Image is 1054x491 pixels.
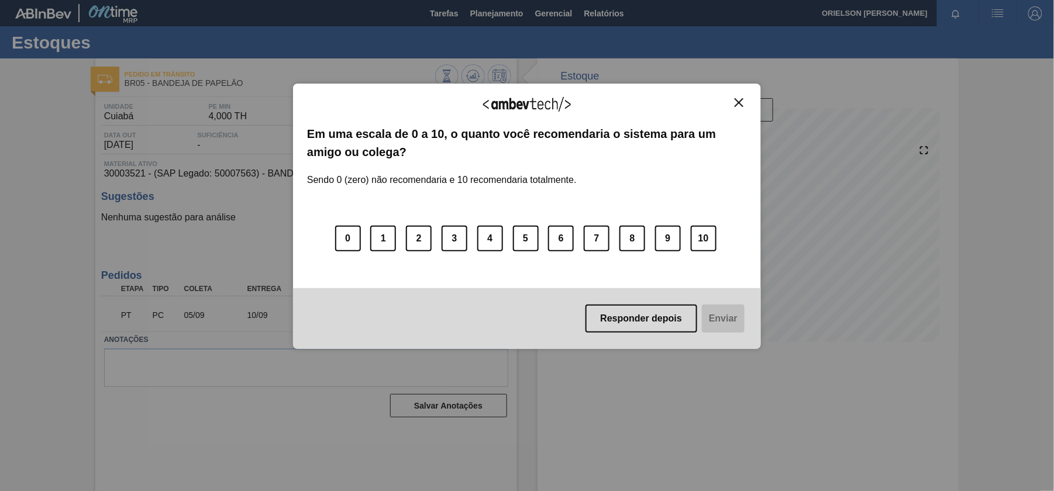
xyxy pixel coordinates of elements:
[307,161,577,185] label: Sendo 0 (zero) não recomendaria e 10 recomendaria totalmente.
[442,226,467,251] button: 3
[370,226,396,251] button: 1
[619,226,645,251] button: 8
[513,226,539,251] button: 5
[477,226,503,251] button: 4
[584,226,609,251] button: 7
[548,226,574,251] button: 6
[691,226,717,251] button: 10
[735,98,743,107] img: Close
[335,226,361,251] button: 0
[731,98,747,108] button: Close
[655,226,681,251] button: 9
[307,125,747,161] label: Em uma escala de 0 a 10, o quanto você recomendaria o sistema para um amigo ou colega?
[483,97,571,112] img: Logo Ambevtech
[585,305,698,333] button: Responder depois
[406,226,432,251] button: 2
